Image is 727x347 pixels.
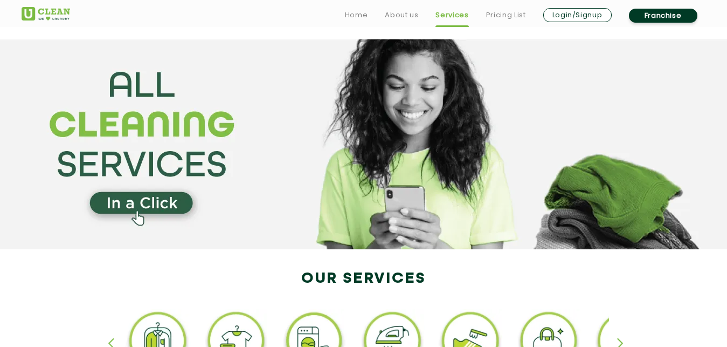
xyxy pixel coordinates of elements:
a: Services [435,9,468,22]
a: Home [345,9,368,22]
a: Franchise [629,9,697,23]
a: About us [385,9,418,22]
a: Pricing List [486,9,526,22]
img: UClean Laundry and Dry Cleaning [22,7,70,21]
a: Login/Signup [543,8,612,22]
